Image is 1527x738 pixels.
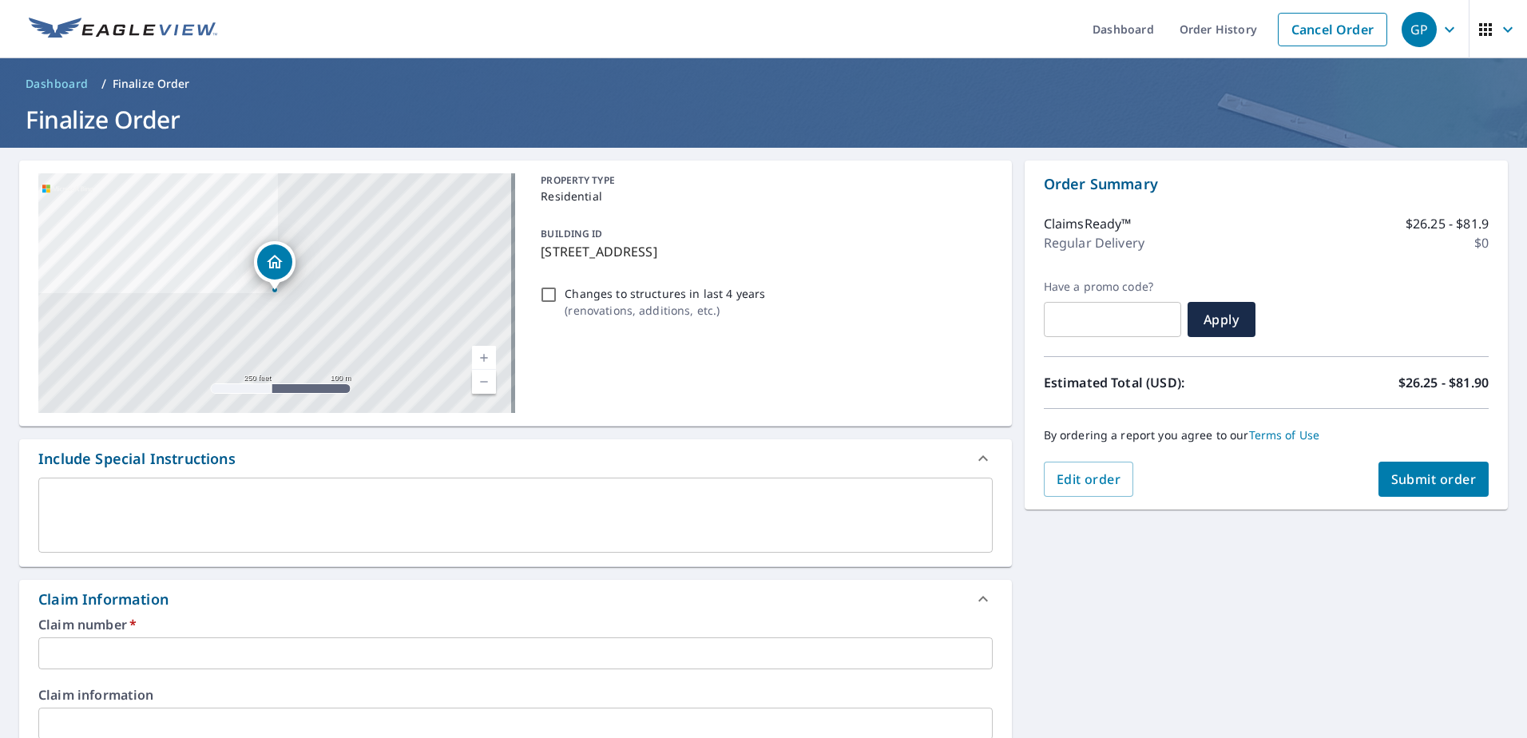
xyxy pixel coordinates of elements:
[113,76,190,92] p: Finalize Order
[1391,470,1477,488] span: Submit order
[1402,12,1437,47] div: GP
[38,618,993,631] label: Claim number
[254,241,295,291] div: Dropped pin, building 1, Residential property, 6692 Ms Highway 569 N Smithdale, MS 39664
[565,302,765,319] p: ( renovations, additions, etc. )
[1057,470,1121,488] span: Edit order
[541,188,986,204] p: Residential
[1249,427,1320,442] a: Terms of Use
[19,71,1508,97] nav: breadcrumb
[1378,462,1489,497] button: Submit order
[1044,173,1489,195] p: Order Summary
[1044,428,1489,442] p: By ordering a report you agree to our
[1044,214,1132,233] p: ClaimsReady™
[1406,214,1489,233] p: $26.25 - $81.9
[38,448,236,470] div: Include Special Instructions
[1398,373,1489,392] p: $26.25 - $81.90
[26,76,89,92] span: Dashboard
[472,370,496,394] a: Current Level 17, Zoom Out
[1200,311,1243,328] span: Apply
[1044,280,1181,294] label: Have a promo code?
[19,103,1508,136] h1: Finalize Order
[565,285,765,302] p: Changes to structures in last 4 years
[1474,233,1489,252] p: $0
[1188,302,1255,337] button: Apply
[472,346,496,370] a: Current Level 17, Zoom In
[1278,13,1387,46] a: Cancel Order
[38,688,993,701] label: Claim information
[29,18,217,42] img: EV Logo
[1044,462,1134,497] button: Edit order
[541,227,602,240] p: BUILDING ID
[19,439,1012,478] div: Include Special Instructions
[38,589,169,610] div: Claim Information
[1044,373,1267,392] p: Estimated Total (USD):
[19,580,1012,618] div: Claim Information
[101,74,106,93] li: /
[541,173,986,188] p: PROPERTY TYPE
[19,71,95,97] a: Dashboard
[541,242,986,261] p: [STREET_ADDRESS]
[1044,233,1144,252] p: Regular Delivery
